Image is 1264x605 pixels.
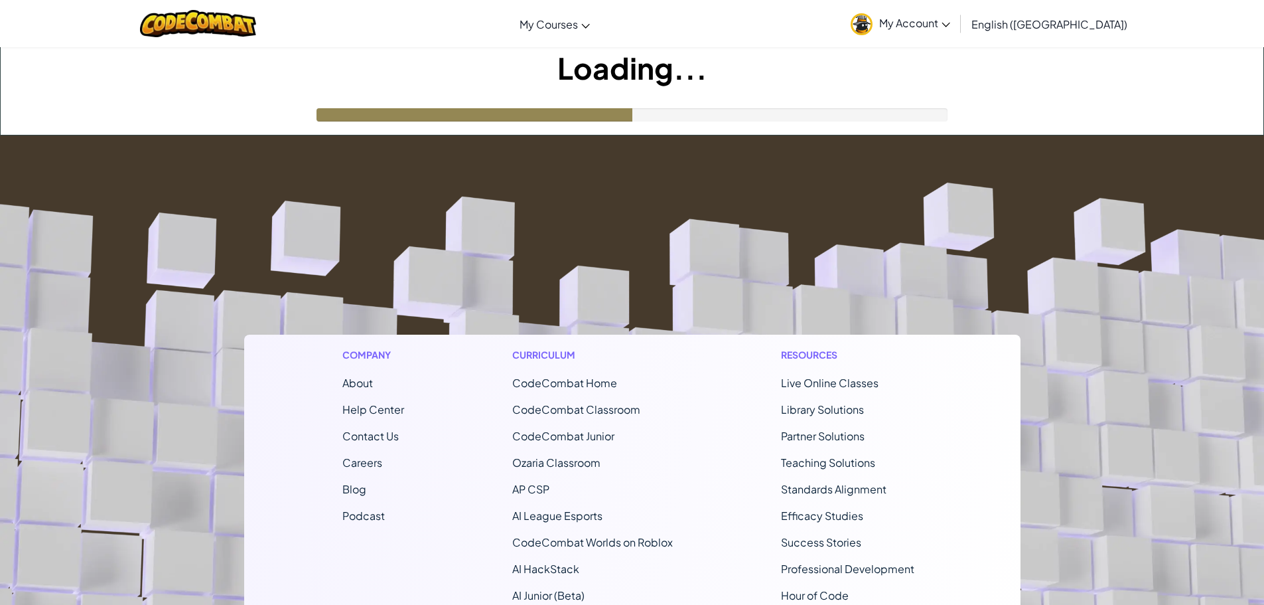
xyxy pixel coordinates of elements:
[512,562,579,576] a: AI HackStack
[781,376,878,390] a: Live Online Classes
[512,376,617,390] span: CodeCombat Home
[971,17,1127,31] span: English ([GEOGRAPHIC_DATA])
[781,588,849,602] a: Hour of Code
[512,348,673,362] h1: Curriculum
[512,402,640,416] a: CodeCombat Classroom
[844,3,957,44] a: My Account
[342,429,399,443] span: Contact Us
[513,6,597,42] a: My Courses
[342,376,373,390] a: About
[781,562,914,576] a: Professional Development
[781,509,863,523] a: Efficacy Studies
[965,6,1134,42] a: English ([GEOGRAPHIC_DATA])
[781,482,886,496] a: Standards Alignment
[512,429,614,443] a: CodeCombat Junior
[879,16,950,30] span: My Account
[781,535,861,549] a: Success Stories
[512,535,673,549] a: CodeCombat Worlds on Roblox
[342,482,366,496] a: Blog
[520,17,578,31] span: My Courses
[851,13,873,35] img: avatar
[342,348,404,362] h1: Company
[512,509,602,523] a: AI League Esports
[342,509,385,523] a: Podcast
[781,348,922,362] h1: Resources
[512,456,600,470] a: Ozaria Classroom
[781,456,875,470] a: Teaching Solutions
[781,402,864,416] a: Library Solutions
[342,456,382,470] a: Careers
[781,429,865,443] a: Partner Solutions
[140,10,256,37] img: CodeCombat logo
[1,47,1263,88] h1: Loading...
[342,402,404,416] a: Help Center
[512,588,585,602] a: AI Junior (Beta)
[512,482,549,496] a: AP CSP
